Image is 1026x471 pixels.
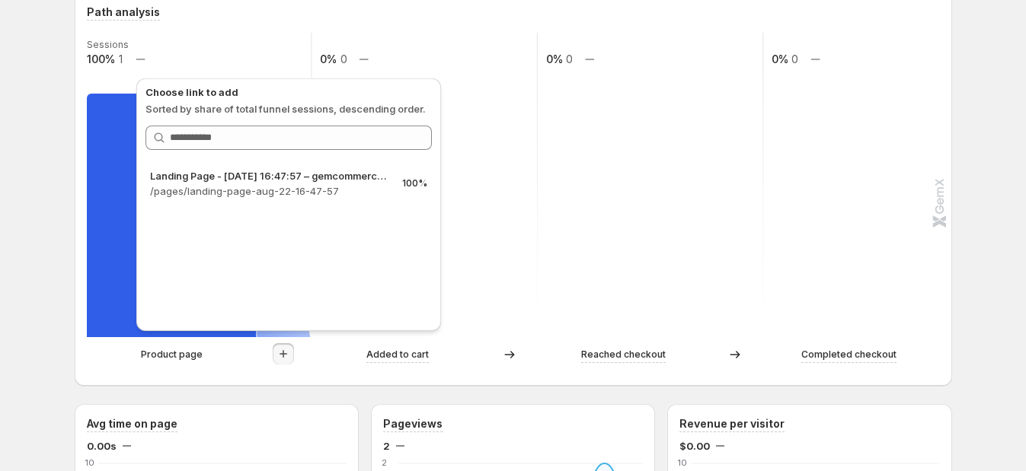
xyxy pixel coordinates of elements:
text: 10 [678,457,687,468]
text: 0% [772,53,788,65]
p: Sorted by share of total funnel sessions, descending order. [145,101,432,116]
h3: Pageviews [383,416,443,431]
p: Product page [141,347,203,362]
text: 0 [340,53,347,65]
span: $0.00 [679,438,710,453]
p: 100% [402,177,427,189]
text: 1 [118,53,122,65]
span: 0.00s [87,438,117,453]
h3: Avg time on page [87,416,177,431]
text: 100% [87,53,115,65]
text: 0 [791,53,798,65]
p: Reached checkout [581,347,666,362]
p: /pages/landing-page-aug-22-16-47-57 [150,183,390,199]
span: 2 [383,438,390,453]
text: 2 [382,457,387,468]
text: Sessions [87,39,129,50]
h3: Path analysis [87,5,160,20]
h3: Revenue per visitor [679,416,785,431]
p: Landing Page - [DATE] 16:47:57 – gemcommerce-dev-[PERSON_NAME] [150,168,390,183]
text: 0% [320,53,337,65]
text: 10 [85,457,94,468]
text: 0 [565,53,572,65]
p: Choose link to add [145,84,432,100]
p: Completed checkout [801,347,897,362]
text: 0% [545,53,562,65]
p: Added to cart [366,347,429,362]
